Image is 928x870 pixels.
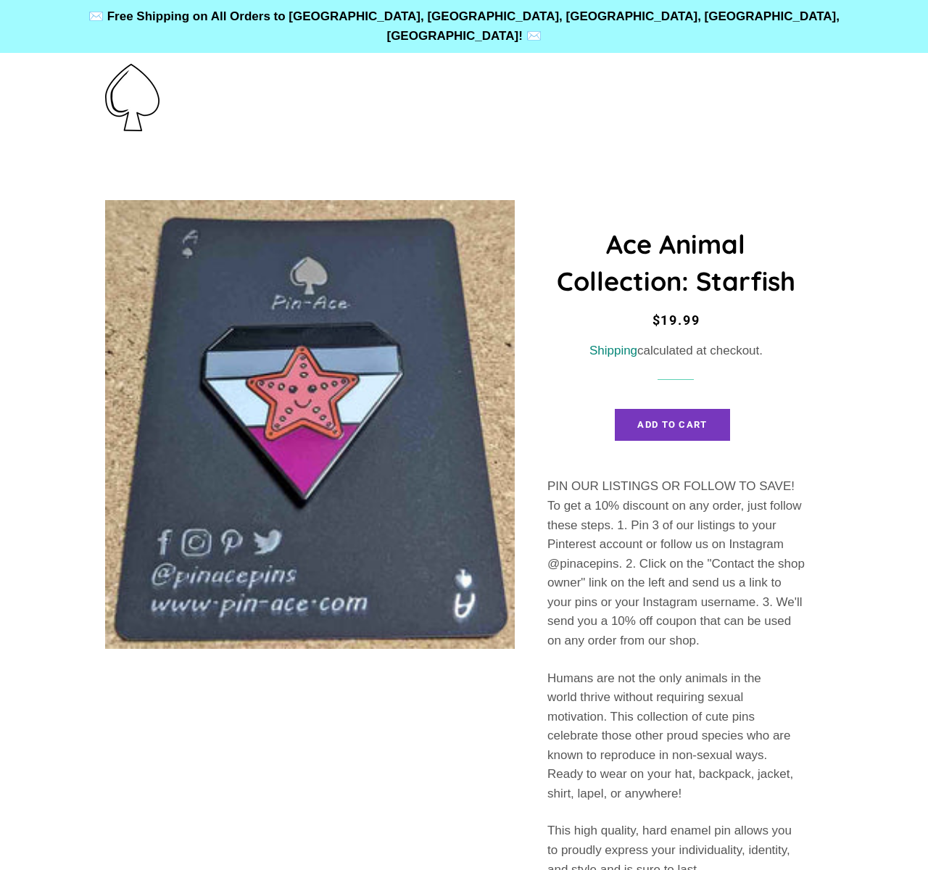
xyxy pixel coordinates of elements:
div: calculated at checkout. [547,341,805,361]
p: Humans are not the only animals in the world thrive without requiring sexual motivation. This col... [547,669,805,804]
a: Shipping [589,344,637,357]
h1: Ace Animal Collection: Starfish [547,226,805,299]
p: PIN OUR LISTINGS OR FOLLOW TO SAVE! To get a 10% discount on any order, just follow these steps. ... [547,477,805,650]
span: Add to Cart [637,419,707,430]
img: Ace Animal Collection: Starfish - Pin-Ace [105,200,515,649]
button: Add to Cart [615,409,729,441]
span: $19.99 [652,312,700,328]
img: Pin-Ace [105,64,159,131]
